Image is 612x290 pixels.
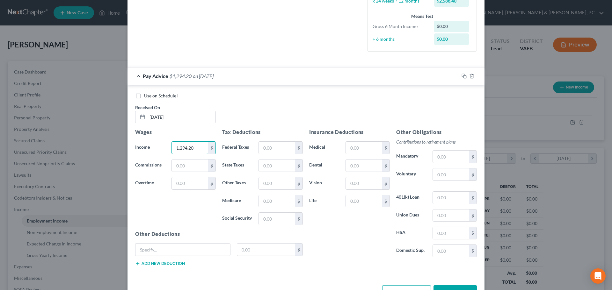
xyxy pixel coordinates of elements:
div: $ [382,195,390,207]
div: $ [382,159,390,172]
input: 0.00 [172,142,208,154]
input: 0.00 [237,244,295,256]
input: 0.00 [172,177,208,189]
span: Pay Advice [143,73,168,79]
div: $ [295,142,302,154]
h5: Insurance Deductions [309,128,390,136]
label: Life [306,195,342,208]
label: Vision [306,177,342,190]
span: on [DATE] [193,73,214,79]
label: HSA [393,227,429,239]
div: $ [295,177,302,189]
div: $0.00 [434,33,469,45]
input: 0.00 [259,213,295,225]
input: 0.00 [433,209,469,222]
input: 0.00 [346,195,382,207]
div: $ [382,142,390,154]
h5: Wages [135,128,216,136]
label: Union Dues [393,209,429,222]
label: Voluntary [393,168,429,181]
input: 0.00 [172,159,208,172]
input: 0.00 [433,151,469,163]
label: 401(k) Loan [393,191,429,204]
h5: Other Obligations [396,128,477,136]
div: $ [469,151,477,163]
label: Mandatory [393,150,429,163]
div: $ [469,245,477,257]
div: $0.00 [434,21,469,32]
input: 0.00 [346,177,382,189]
input: 0.00 [433,168,469,180]
div: $ [295,195,302,207]
label: Medicare [219,195,255,208]
input: Specify... [135,244,230,256]
input: 0.00 [259,195,295,207]
div: $ [469,168,477,180]
h5: Other Deductions [135,230,303,238]
span: Income [135,144,150,150]
label: Federal Taxes [219,141,255,154]
label: Dental [306,159,342,172]
div: $ [208,159,215,172]
div: Gross 6 Month Income [369,23,431,30]
button: Add new deduction [135,261,185,266]
input: MM/DD/YYYY [147,111,215,123]
div: ÷ 6 months [369,36,431,42]
label: Overtime [132,177,168,190]
span: Received On [135,105,160,110]
label: Other Taxes [219,177,255,190]
div: $ [295,213,302,225]
span: $1,294.20 [170,73,192,79]
div: $ [469,209,477,222]
div: $ [469,192,477,204]
input: 0.00 [259,159,295,172]
div: $ [295,159,302,172]
div: $ [295,244,302,256]
p: Contributions to retirement plans [396,139,477,145]
div: Open Intercom Messenger [590,268,606,284]
div: $ [208,142,215,154]
label: Social Security [219,212,255,225]
label: Commissions [132,159,168,172]
h5: Tax Deductions [222,128,303,136]
label: Medical [306,141,342,154]
div: $ [469,227,477,239]
label: Domestic Sup. [393,244,429,257]
input: 0.00 [433,245,469,257]
input: 0.00 [346,159,382,172]
input: 0.00 [259,177,295,189]
input: 0.00 [433,227,469,239]
div: $ [382,177,390,189]
div: $ [208,177,215,189]
span: Use on Schedule I [144,93,178,98]
div: Means Test [373,13,471,19]
input: 0.00 [433,192,469,204]
label: State Taxes [219,159,255,172]
input: 0.00 [346,142,382,154]
input: 0.00 [259,142,295,154]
